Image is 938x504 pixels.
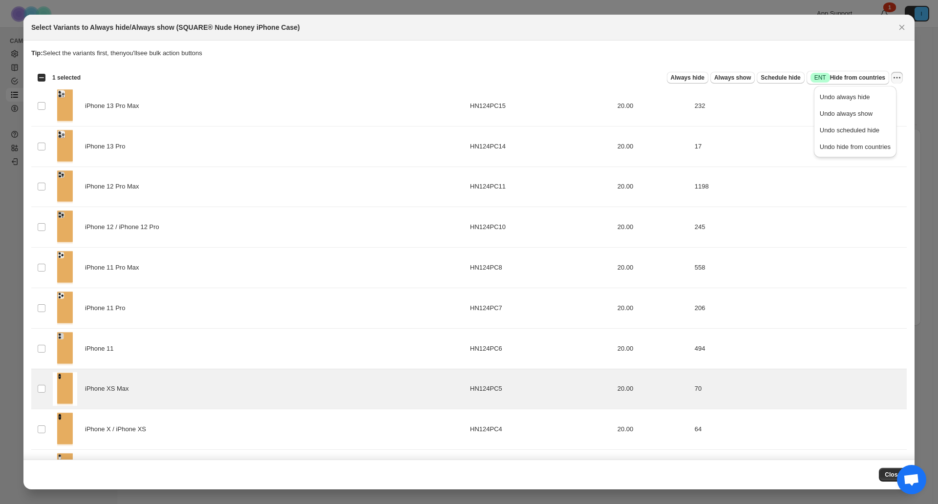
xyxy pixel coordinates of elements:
[615,167,692,207] td: 20.00
[467,328,615,369] td: HN124PC6
[467,86,615,126] td: HN124PC15
[467,288,615,328] td: HN124PC7
[53,89,77,123] img: Phone_Case-Honey_13ProMax-Front.jpg
[891,72,903,84] button: More actions
[667,72,708,84] button: Always hide
[53,170,77,204] img: Phone_Case-Honey_12ProMax-Front_de81a9f0-6c01-4549-9d5a-a76d5db26652.jpg
[467,126,615,167] td: HN124PC14
[714,74,751,82] span: Always show
[692,288,907,328] td: 206
[817,122,894,138] button: Undo scheduled hide
[53,412,77,446] img: Phone_Case-Honey_XXS-Front_e942491f-745a-4d4f-8677-27f555c6c0cd.jpg
[467,248,615,288] td: HN124PC8
[615,328,692,369] td: 20.00
[467,409,615,450] td: HN124PC4
[615,369,692,409] td: 20.00
[692,86,907,126] td: 232
[897,465,926,494] a: Open chat
[692,207,907,248] td: 245
[31,48,907,58] p: Select the variants first, then you'll see bulk action buttons
[85,182,144,191] span: iPhone 12 Pro Max
[615,207,692,248] td: 20.00
[692,369,907,409] td: 70
[31,49,43,57] strong: Tip:
[817,89,894,105] button: Undo always hide
[85,142,130,151] span: iPhone 13 Pro
[85,263,144,273] span: iPhone 11 Pro Max
[52,74,81,82] span: 1 selected
[53,291,77,325] img: Phone_Case-Honey_11Pro-Front_9ab33406-a519-4abb-81f4-54385c5a8f96.jpg
[615,409,692,450] td: 20.00
[807,71,889,84] button: SuccessENTHide from countries
[817,105,894,121] button: Undo always show
[467,450,615,490] td: HN124PC3
[85,222,165,232] span: iPhone 12 / iPhone 12 Pro
[757,72,804,84] button: Schedule hide
[820,93,870,101] span: Undo always hide
[615,126,692,167] td: 20.00
[53,210,77,244] img: Phone_Case-Honey_12Pro12-Front_a19ac830-1acf-427a-b3f9-2ac718d85533.jpg
[85,424,151,434] span: iPhone X / iPhone XS
[692,248,907,288] td: 558
[53,453,77,487] img: Phone_Case-Honey_XR-Front_84c456ff-d35f-4ba4-b229-001549bcc838.jpg
[615,450,692,490] td: 20.00
[817,139,894,154] button: Undo hide from countries
[820,143,891,150] span: Undo hide from countries
[820,126,879,134] span: Undo scheduled hide
[692,450,907,490] td: 43
[615,288,692,328] td: 20.00
[85,384,134,394] span: iPhone XS Max
[810,73,885,83] span: Hide from countries
[671,74,704,82] span: Always hide
[467,167,615,207] td: HN124PC11
[879,468,907,482] button: Close
[85,101,144,111] span: iPhone 13 Pro Max
[814,74,826,82] span: ENT
[467,207,615,248] td: HN124PC10
[53,332,77,366] img: Phone_Case-Honey_11-Front_55b329bf-b2b4-4fa0-838c-5393f35e77d2.jpg
[615,86,692,126] td: 20.00
[761,74,800,82] span: Schedule hide
[710,72,755,84] button: Always show
[820,110,873,117] span: Undo always show
[692,167,907,207] td: 1198
[53,251,77,285] img: Phone_Case-Honey_11ProMax-Front_7b5a129e-8f35-40f5-9baf-3559108c7feb.jpg
[53,372,77,406] img: Phone_Case-Honey_XSMax-Front_f6e0d465-56ef-439c-a34d-121c9e1a27aa.jpg
[85,344,119,354] span: iPhone 11
[31,22,300,32] h2: Select Variants to Always hide/Always show (SQUARE® Nude Honey iPhone Case)
[467,369,615,409] td: HN124PC5
[85,303,130,313] span: iPhone 11 Pro
[692,126,907,167] td: 17
[615,248,692,288] td: 20.00
[895,21,909,34] button: Close
[53,129,77,164] img: Phone_Case-Honey_13Pro-Front.jpg
[692,328,907,369] td: 494
[885,471,901,479] span: Close
[692,409,907,450] td: 64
